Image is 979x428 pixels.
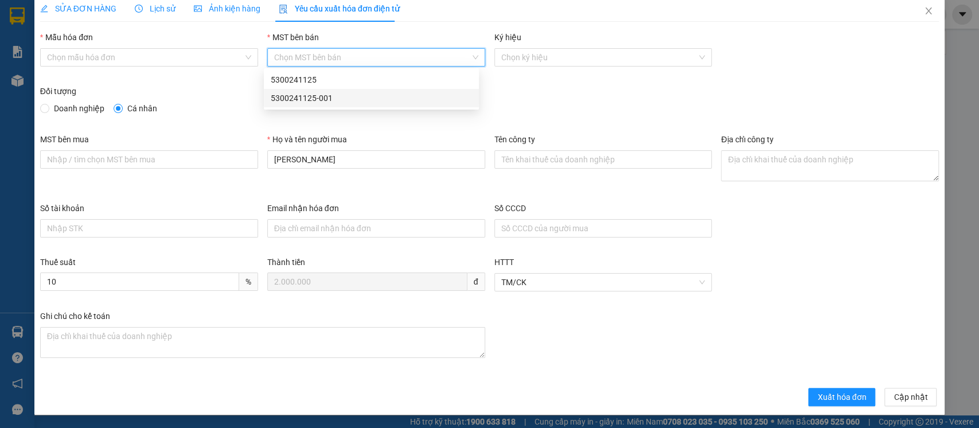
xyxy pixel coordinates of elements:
span: close [924,6,933,15]
label: Địa chỉ công ty [721,135,773,144]
label: Thuế suất [40,258,76,267]
label: Đối tượng [40,87,76,96]
span: Ảnh kiện hàng [194,4,260,13]
span: Xuất hóa đơn [817,391,866,403]
label: Email nhận hóa đơn [267,204,339,213]
span: Cập nhật [894,391,927,403]
img: icon [279,5,288,14]
span: Doanh nghiệp [49,102,109,115]
span: TM/CK [501,274,705,291]
input: MST bên mua [40,150,258,169]
label: Ghi chú cho kế toán [40,312,110,321]
span: Yêu cầu xuất hóa đơn điện tử [279,4,400,13]
span: đ [467,273,485,291]
input: Số tài khoản [40,219,258,238]
input: Số CCCD [494,219,712,238]
span: SỬA ĐƠN HÀNG [40,4,116,13]
input: Tên công ty [494,150,712,169]
input: Email nhận hóa đơn [267,219,485,238]
span: edit [40,5,48,13]
label: MST bên bán [267,33,319,42]
label: MST bên mua [40,135,89,144]
span: Cá nhân [123,102,162,115]
input: Thuế suất [40,273,239,291]
textarea: Ghi chú đơn hàng Ghi chú cho kế toán [40,327,485,358]
div: 5300241125 [271,73,472,86]
div: 5300241125 [264,71,479,89]
label: Ký hiệu [494,33,521,42]
label: Số tài khoản [40,204,84,213]
span: % [239,273,258,291]
span: Lịch sử [135,4,175,13]
input: Họ và tên người mua [267,150,485,169]
label: Mẫu hóa đơn [40,33,93,42]
label: HTTT [494,258,514,267]
div: 5300241125-001 [264,89,479,107]
label: Tên công ty [494,135,535,144]
span: picture [194,5,202,13]
span: clock-circle [135,5,143,13]
button: Cập nhật [884,388,937,406]
div: 5300241125-001 [271,92,472,104]
label: Họ và tên người mua [267,135,347,144]
textarea: Địa chỉ công ty [721,150,939,181]
label: Thành tiền [267,258,305,267]
button: Xuất hóa đơn [808,388,875,406]
label: Số CCCD [494,204,526,213]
